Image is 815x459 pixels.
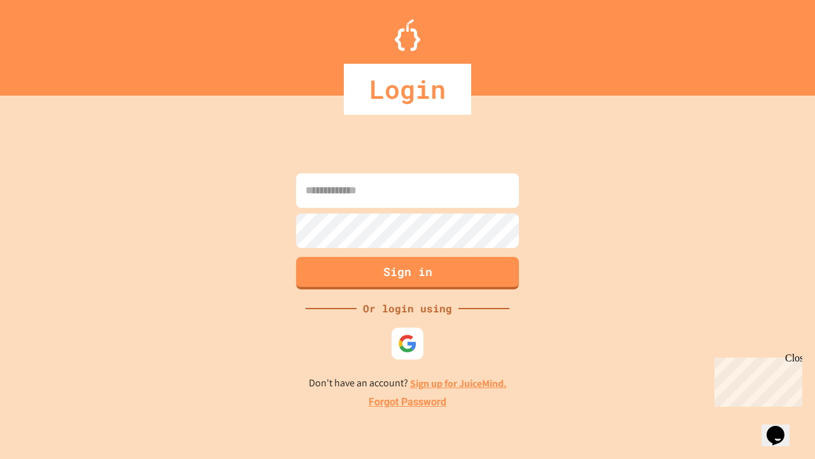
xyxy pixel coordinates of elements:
button: Sign in [296,257,519,289]
div: Login [344,64,471,115]
div: Or login using [357,301,458,316]
a: Sign up for JuiceMind. [410,377,507,390]
a: Forgot Password [369,395,446,410]
img: google-icon.svg [398,334,417,353]
p: Don't have an account? [309,375,507,391]
img: Logo.svg [395,19,420,51]
iframe: chat widget [762,408,802,446]
iframe: chat widget [709,353,802,407]
div: Chat with us now!Close [5,5,88,81]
